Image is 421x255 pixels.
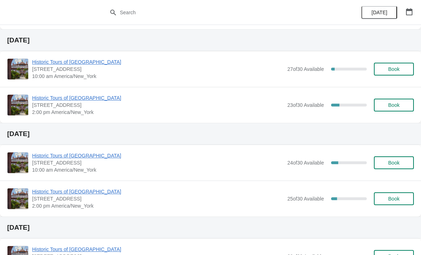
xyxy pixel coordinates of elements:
img: Historic Tours of Flagler College | 74 King Street, St. Augustine, FL, USA | 10:00 am America/New... [7,59,28,79]
button: Book [374,192,414,205]
span: Book [388,102,400,108]
span: Book [388,66,400,72]
span: [STREET_ADDRESS] [32,159,284,166]
span: Book [388,196,400,202]
span: [DATE] [371,10,387,15]
button: Book [374,156,414,169]
span: 25 of 30 Available [287,196,324,202]
span: 2:00 pm America/New_York [32,202,284,209]
span: [STREET_ADDRESS] [32,195,284,202]
span: Historic Tours of [GEOGRAPHIC_DATA] [32,58,284,66]
button: Book [374,63,414,76]
h2: [DATE] [7,37,414,44]
span: 10:00 am America/New_York [32,166,284,173]
span: 24 of 30 Available [287,160,324,166]
span: [STREET_ADDRESS] [32,66,284,73]
input: Search [120,6,316,19]
span: 10:00 am America/New_York [32,73,284,80]
h2: [DATE] [7,224,414,231]
img: Historic Tours of Flagler College | 74 King Street, St. Augustine, FL, USA | 10:00 am America/New... [7,152,28,173]
h2: [DATE] [7,130,414,137]
span: 27 of 30 Available [287,66,324,72]
button: [DATE] [361,6,397,19]
span: 2:00 pm America/New_York [32,109,284,116]
span: Historic Tours of [GEOGRAPHIC_DATA] [32,188,284,195]
span: Historic Tours of [GEOGRAPHIC_DATA] [32,152,284,159]
span: Book [388,160,400,166]
span: 23 of 30 Available [287,102,324,108]
button: Book [374,99,414,111]
span: [STREET_ADDRESS] [32,102,284,109]
img: Historic Tours of Flagler College | 74 King Street, St. Augustine, FL, USA | 2:00 pm America/New_... [7,95,28,115]
span: Historic Tours of [GEOGRAPHIC_DATA] [32,94,284,102]
span: Historic Tours of [GEOGRAPHIC_DATA] [32,246,284,253]
img: Historic Tours of Flagler College | 74 King Street, St. Augustine, FL, USA | 2:00 pm America/New_... [7,188,28,209]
